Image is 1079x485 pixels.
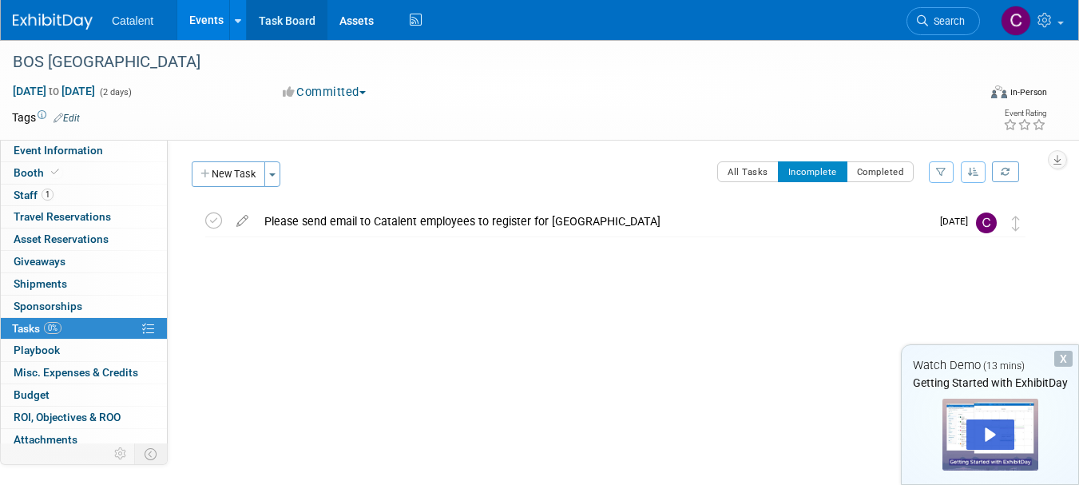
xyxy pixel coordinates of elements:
[44,322,61,334] span: 0%
[14,210,111,223] span: Travel Reservations
[906,7,980,35] a: Search
[940,216,976,227] span: [DATE]
[14,344,60,356] span: Playbook
[107,443,135,464] td: Personalize Event Tab Strip
[14,255,65,268] span: Giveaways
[991,85,1007,98] img: Format-Inperson.png
[1003,109,1046,117] div: Event Rating
[778,161,847,182] button: Incomplete
[112,14,153,27] span: Catalent
[1,362,167,384] a: Misc. Expenses & Credits
[992,161,1019,182] a: Refresh
[1,140,167,161] a: Event Information
[1,206,167,228] a: Travel Reservations
[1001,6,1031,36] img: Christina Szendi
[42,189,54,201] span: 1
[1,162,167,184] a: Booth
[51,168,59,177] i: Booth reservation complete
[14,144,103,157] span: Event Information
[1,251,167,272] a: Giveaways
[14,300,82,312] span: Sponsorships
[14,166,62,179] span: Booth
[1,318,167,340] a: Tasks0%
[1,340,167,361] a: Playbook
[12,84,96,98] span: [DATE] [DATE]
[983,360,1025,372] span: (13 mins)
[1054,351,1073,367] div: Dismiss
[1,429,167,451] a: Attachments
[14,388,50,401] span: Budget
[928,15,965,27] span: Search
[1,384,167,406] a: Budget
[7,48,959,77] div: BOS [GEOGRAPHIC_DATA]
[14,277,67,290] span: Shipments
[1,296,167,317] a: Sponsorships
[135,443,168,464] td: Toggle Event Tabs
[902,375,1078,391] div: Getting Started with ExhibitDay
[1,229,167,250] a: Asset Reservations
[1012,216,1020,231] i: Move task
[14,366,138,379] span: Misc. Expenses & Credits
[1010,86,1047,98] div: In-Person
[14,433,77,446] span: Attachments
[14,411,121,423] span: ROI, Objectives & ROO
[46,85,61,97] span: to
[256,208,930,235] div: Please send email to Catalent employees to register for [GEOGRAPHIC_DATA]
[1,273,167,295] a: Shipments
[12,109,80,125] td: Tags
[895,83,1047,107] div: Event Format
[14,233,109,245] span: Asset Reservations
[1,185,167,206] a: Staff1
[13,14,93,30] img: ExhibitDay
[228,214,256,229] a: edit
[966,419,1014,450] div: Play
[98,87,132,97] span: (2 days)
[12,322,61,335] span: Tasks
[192,161,265,187] button: New Task
[902,357,1078,374] div: Watch Demo
[14,189,54,201] span: Staff
[54,113,80,124] a: Edit
[1,407,167,428] a: ROI, Objectives & ROO
[847,161,914,182] button: Completed
[277,84,372,101] button: Committed
[976,213,997,233] img: Christina Szendi
[717,161,779,182] button: All Tasks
